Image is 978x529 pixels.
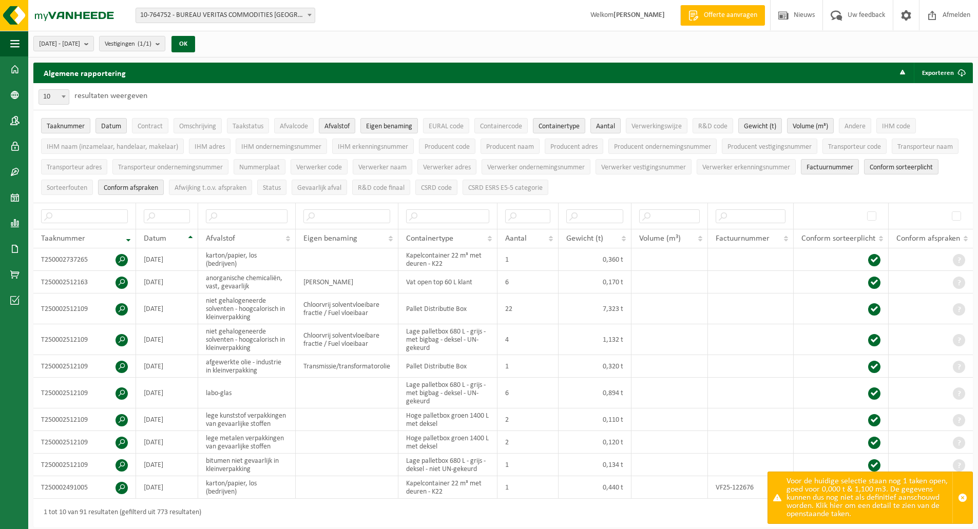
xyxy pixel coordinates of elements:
[870,164,933,171] span: Conform sorteerplicht
[822,139,887,154] button: Transporteur codeTransporteur code: Activate to sort
[698,123,727,130] span: R&D code
[487,164,585,171] span: Verwerker ondernemingsnummer
[897,143,953,151] span: Transporteur naam
[787,472,952,523] div: Voor de huidige selectie staan nog 1 taken open, goed voor 0,000 t & 1,100 m3. De gegevens kunnen...
[366,123,412,130] span: Eigen benaming
[398,324,497,355] td: Lage palletbox 680 L - grijs - met bigbag - deksel - UN-gekeurd
[882,123,910,130] span: IHM code
[533,118,585,133] button: ContainertypeContainertype: Activate to sort
[727,143,812,151] span: Producent vestigingsnummer
[296,164,342,171] span: Verwerker code
[406,234,453,243] span: Containertype
[296,293,398,324] td: Chloorvrij solventvloeibare fractie / Fuel vloeibaar
[105,36,151,52] span: Vestigingen
[423,118,469,133] button: EURAL codeEURAL code: Activate to sort
[41,180,93,195] button: SorteerfoutenSorteerfouten: Activate to sort
[98,180,164,195] button: Conform afspraken : Activate to sort
[74,92,147,100] label: resultaten weergeven
[47,143,178,151] span: IHM naam (inzamelaar, handelaar, makelaar)
[138,41,151,47] count: (1/1)
[292,180,347,195] button: Gevaarlijk afval : Activate to sort
[136,248,198,271] td: [DATE]
[497,293,559,324] td: 22
[828,143,881,151] span: Transporteur code
[497,324,559,355] td: 4
[132,118,168,133] button: ContractContract: Activate to sort
[198,324,296,355] td: niet gehalogeneerde solventen - hoogcalorisch in kleinverpakking
[239,164,280,171] span: Nummerplaat
[497,476,559,499] td: 1
[722,139,817,154] button: Producent vestigingsnummerProducent vestigingsnummer: Activate to sort
[324,123,350,130] span: Afvalstof
[474,118,528,133] button: ContainercodeContainercode: Activate to sort
[136,355,198,378] td: [DATE]
[876,118,916,133] button: IHM codeIHM code: Activate to sort
[338,143,408,151] span: IHM erkenningsnummer
[257,180,286,195] button: StatusStatus: Activate to sort
[198,293,296,324] td: niet gehalogeneerde solventen - hoogcalorisch in kleinverpakking
[559,431,631,454] td: 0,120 t
[398,293,497,324] td: Pallet Distributie Box
[198,431,296,454] td: lege metalen verpakkingen van gevaarlijke stoffen
[481,139,540,154] button: Producent naamProducent naam: Activate to sort
[701,10,760,21] span: Offerte aanvragen
[631,123,682,130] span: Verwerkingswijze
[280,123,308,130] span: Afvalcode
[33,271,136,293] td: T250002512163
[138,123,163,130] span: Contract
[33,431,136,454] td: T250002512109
[236,139,327,154] button: IHM ondernemingsnummerIHM ondernemingsnummer: Activate to sort
[801,234,875,243] span: Conform sorteerplicht
[358,164,407,171] span: Verwerker naam
[144,234,166,243] span: Datum
[608,139,717,154] button: Producent ondernemingsnummerProducent ondernemingsnummer: Activate to sort
[482,159,590,174] button: Verwerker ondernemingsnummerVerwerker ondernemingsnummer: Activate to sort
[136,454,198,476] td: [DATE]
[497,454,559,476] td: 1
[274,118,314,133] button: AfvalcodeAfvalcode: Activate to sort
[169,180,252,195] button: Afwijking t.o.v. afsprakenAfwijking t.o.v. afspraken: Activate to sort
[297,184,341,192] span: Gevaarlijk afval
[39,89,69,105] span: 10
[39,90,69,104] span: 10
[419,139,475,154] button: Producent codeProducent code: Activate to sort
[41,159,107,174] button: Transporteur adresTransporteur adres: Activate to sort
[136,8,315,23] span: 10-764752 - BUREAU VERITAS COMMODITIES ANTWERP NV - ANTWERPEN
[559,271,631,293] td: 0,170 t
[839,118,871,133] button: AndereAndere: Activate to sort
[136,324,198,355] td: [DATE]
[559,248,631,271] td: 0,360 t
[136,271,198,293] td: [DATE]
[626,118,687,133] button: VerwerkingswijzeVerwerkingswijze: Activate to sort
[41,139,184,154] button: IHM naam (inzamelaar, handelaar, makelaar)IHM naam (inzamelaar, handelaar, makelaar): Activate to...
[639,234,681,243] span: Volume (m³)
[227,118,269,133] button: TaakstatusTaakstatus: Activate to sort
[39,36,80,52] span: [DATE] - [DATE]
[596,159,692,174] button: Verwerker vestigingsnummerVerwerker vestigingsnummer: Activate to sort
[793,123,828,130] span: Volume (m³)
[566,234,603,243] span: Gewicht (t)
[296,271,398,293] td: [PERSON_NAME]
[613,11,665,19] strong: [PERSON_NAME]
[47,123,85,130] span: Taaknummer
[319,118,355,133] button: AfvalstofAfvalstof: Activate to sort
[291,159,348,174] button: Verwerker codeVerwerker code: Activate to sort
[421,184,452,192] span: CSRD code
[559,324,631,355] td: 1,132 t
[559,378,631,408] td: 0,894 t
[480,123,522,130] span: Containercode
[104,184,158,192] span: Conform afspraken
[189,139,231,154] button: IHM adresIHM adres: Activate to sort
[179,123,216,130] span: Omschrijving
[497,271,559,293] td: 6
[41,118,90,133] button: TaaknummerTaaknummer: Activate to remove sorting
[398,355,497,378] td: Pallet Distributie Box
[892,139,958,154] button: Transporteur naamTransporteur naam: Activate to sort
[33,293,136,324] td: T250002512109
[101,123,121,130] span: Datum
[47,164,102,171] span: Transporteur adres
[296,324,398,355] td: Chloorvrij solventvloeibare fractie / Fuel vloeibaar
[559,355,631,378] td: 0,320 t
[423,164,471,171] span: Verwerker adres
[697,159,796,174] button: Verwerker erkenningsnummerVerwerker erkenningsnummer: Activate to sort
